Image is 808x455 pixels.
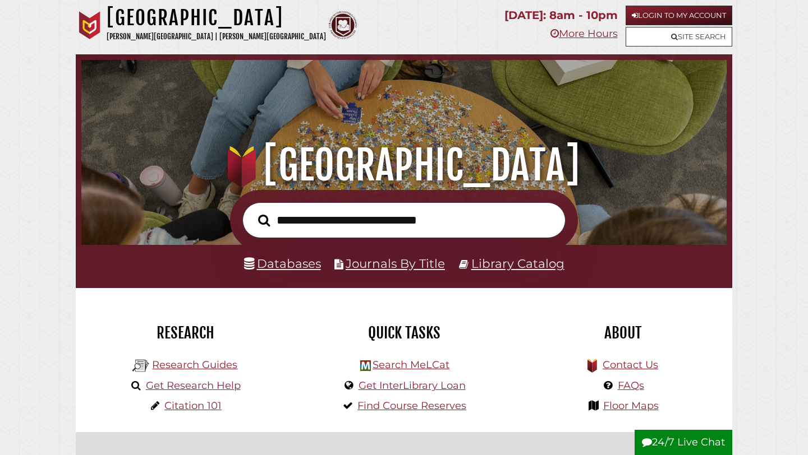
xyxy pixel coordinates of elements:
[504,6,618,25] p: [DATE]: 8am - 10pm
[84,323,286,342] h2: Research
[252,211,276,230] button: Search
[258,213,270,226] i: Search
[471,256,564,271] a: Library Catalog
[132,357,149,374] img: Hekman Library Logo
[244,256,321,271] a: Databases
[303,323,505,342] h2: Quick Tasks
[107,6,326,30] h1: [GEOGRAPHIC_DATA]
[603,359,658,371] a: Contact Us
[373,359,449,371] a: Search MeLCat
[357,400,466,412] a: Find Course Reserves
[329,11,357,39] img: Calvin Theological Seminary
[164,400,222,412] a: Citation 101
[522,323,724,342] h2: About
[360,360,371,371] img: Hekman Library Logo
[152,359,237,371] a: Research Guides
[94,141,715,190] h1: [GEOGRAPHIC_DATA]
[626,6,732,25] a: Login to My Account
[618,379,644,392] a: FAQs
[146,379,241,392] a: Get Research Help
[76,11,104,39] img: Calvin University
[550,27,618,40] a: More Hours
[346,256,445,271] a: Journals By Title
[603,400,659,412] a: Floor Maps
[107,30,326,43] p: [PERSON_NAME][GEOGRAPHIC_DATA] | [PERSON_NAME][GEOGRAPHIC_DATA]
[359,379,466,392] a: Get InterLibrary Loan
[626,27,732,47] a: Site Search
